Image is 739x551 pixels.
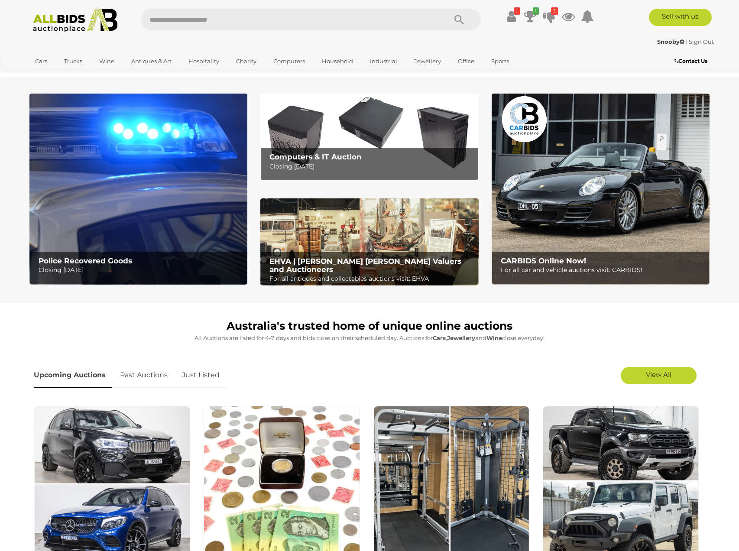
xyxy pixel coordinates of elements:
[260,198,478,286] img: EHVA | Evans Hastings Valuers and Auctioneers
[551,7,558,15] i: 3
[316,54,359,68] a: Household
[29,54,53,68] a: Cars
[686,38,687,45] span: |
[438,9,481,30] button: Search
[646,370,671,379] span: View All
[29,68,102,83] a: [GEOGRAPHIC_DATA]
[501,265,705,275] p: For all car and vehicle auctions visit: CARBIDS!
[269,152,362,161] b: Computers & IT Auction
[492,94,710,285] img: CARBIDS Online Now!
[94,54,120,68] a: Wine
[514,7,520,15] i: !
[230,54,262,68] a: Charity
[492,94,710,285] a: CARBIDS Online Now! CARBIDS Online Now! For all car and vehicle auctions visit: CARBIDS!
[28,9,122,32] img: Allbids.com.au
[364,54,403,68] a: Industrial
[452,54,480,68] a: Office
[34,363,112,388] a: Upcoming Auctions
[29,94,247,285] a: Police Recovered Goods Police Recovered Goods Closing [DATE]
[533,7,539,15] i: 1
[408,54,447,68] a: Jewellery
[621,367,697,384] a: View All
[505,9,518,24] a: !
[260,94,478,181] img: Computers & IT Auction
[657,38,686,45] a: Snooby
[689,38,714,45] a: Sign Out
[433,334,446,341] strong: Cars
[674,58,707,64] b: Contact Us
[447,334,475,341] strong: Jewellery
[649,9,712,26] a: Sell with us
[58,54,88,68] a: Trucks
[175,363,226,388] a: Just Listed
[39,265,243,275] p: Closing [DATE]
[29,94,247,285] img: Police Recovered Goods
[269,257,461,274] b: EHVA | [PERSON_NAME] [PERSON_NAME] Valuers and Auctioneers
[39,256,132,265] b: Police Recovered Goods
[674,56,710,66] a: Contact Us
[543,9,556,24] a: 3
[486,334,502,341] strong: Wine
[269,161,473,172] p: Closing [DATE]
[524,9,537,24] a: 1
[501,256,586,265] b: CARBIDS Online Now!
[260,198,478,286] a: EHVA | Evans Hastings Valuers and Auctioneers EHVA | [PERSON_NAME] [PERSON_NAME] Valuers and Auct...
[486,54,515,68] a: Sports
[34,320,705,332] h1: Australia's trusted home of unique online auctions
[34,333,705,343] p: All Auctions are listed for 4-7 days and bids close on their scheduled day. Auctions for , and cl...
[183,54,225,68] a: Hospitality
[269,273,473,284] p: For all antiques and collectables auctions visit: EHVA
[126,54,177,68] a: Antiques & Art
[657,38,684,45] strong: Snooby
[113,363,174,388] a: Past Auctions
[268,54,311,68] a: Computers
[260,94,478,181] a: Computers & IT Auction Computers & IT Auction Closing [DATE]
